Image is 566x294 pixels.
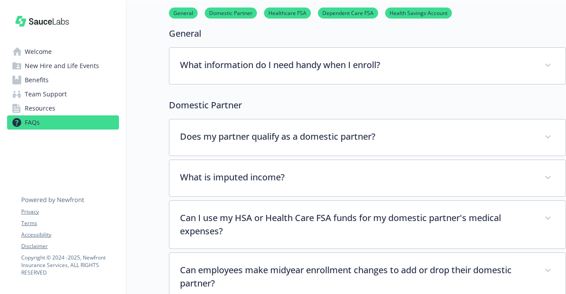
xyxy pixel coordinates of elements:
[21,242,119,250] a: Disclaimer
[7,115,119,130] a: FAQs
[264,8,311,17] a: Healthcare FSA
[180,130,534,143] p: Does my partner qualify as a domestic partner?
[21,208,119,216] a: Privacy
[169,201,566,248] div: Can I use my HSA or Health Care FSA funds for my domestic partner's medical expenses?
[169,99,566,112] p: Domestic Partner
[7,45,119,59] a: Welcome
[180,211,534,238] p: Can I use my HSA or Health Care FSA funds for my domestic partner's medical expenses?
[180,263,534,290] p: Can employees make midyear enrollment changes to add or drop their domestic partner?
[169,119,566,156] div: Does my partner qualify as a domestic partner?
[7,101,119,115] a: Resources
[7,87,119,101] a: Team Support
[21,219,119,227] a: Terms
[169,27,566,40] p: General
[169,48,566,84] div: What information do I need handy when I enroll?
[25,59,99,73] span: New Hire and Life Events
[25,115,40,130] span: FAQs
[25,101,55,115] span: Resources
[7,73,119,87] a: Benefits
[205,8,257,17] a: Domestic Partner
[25,87,67,101] span: Team Support
[21,231,119,239] a: Accessibility
[169,160,566,196] div: What is imputed income?
[180,171,534,184] p: What is imputed income?
[318,8,378,17] a: Dependent Care FSA
[25,73,49,87] span: Benefits
[169,8,198,17] a: General
[385,8,452,17] a: Health Savings Account
[21,254,119,276] p: Copyright © 2024 - 2025 , Newfront Insurance Services, ALL RIGHTS RESERVED
[25,45,52,59] span: Welcome
[7,59,119,73] a: New Hire and Life Events
[180,58,534,72] p: What information do I need handy when I enroll?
